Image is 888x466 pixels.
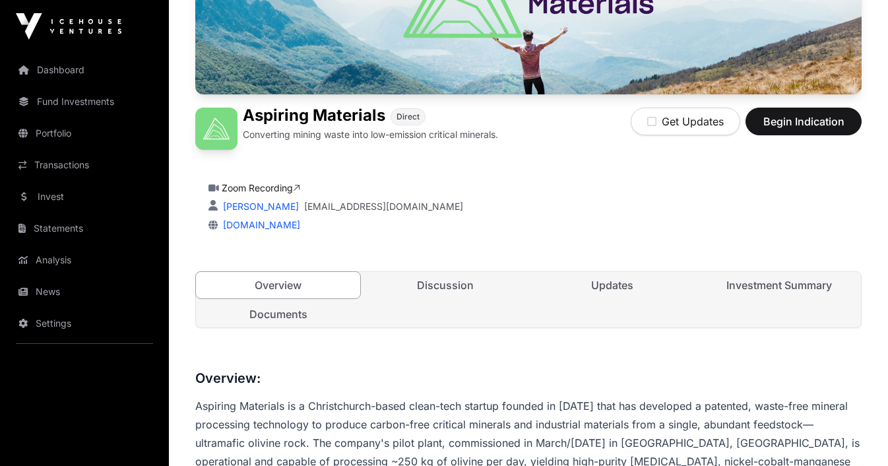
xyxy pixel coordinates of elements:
[745,108,862,135] button: Begin Indication
[11,309,158,338] a: Settings
[222,182,300,193] a: Zoom Recording
[745,121,862,134] a: Begin Indication
[11,182,158,211] a: Invest
[218,219,300,230] a: [DOMAIN_NAME]
[11,246,158,275] a: Analysis
[11,277,158,306] a: News
[243,128,498,141] p: Converting mining waste into low-emission critical minerals.
[11,150,158,180] a: Transactions
[220,201,299,212] a: [PERSON_NAME]
[11,55,158,84] a: Dashboard
[16,13,121,40] img: Icehouse Ventures Logo
[195,108,238,150] img: Aspiring Materials
[631,108,740,135] button: Get Updates
[762,114,845,129] span: Begin Indication
[822,403,888,466] iframe: Chat Widget
[396,112,420,122] span: Direct
[11,214,158,243] a: Statements
[196,301,360,327] a: Documents
[304,200,463,213] a: [EMAIL_ADDRESS][DOMAIN_NAME]
[243,108,385,125] h1: Aspiring Materials
[196,272,861,327] nav: Tabs
[530,272,694,298] a: Updates
[11,119,158,148] a: Portfolio
[363,272,527,298] a: Discussion
[195,368,862,389] h3: Overview:
[697,272,861,298] a: Investment Summary
[195,271,361,299] a: Overview
[11,87,158,116] a: Fund Investments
